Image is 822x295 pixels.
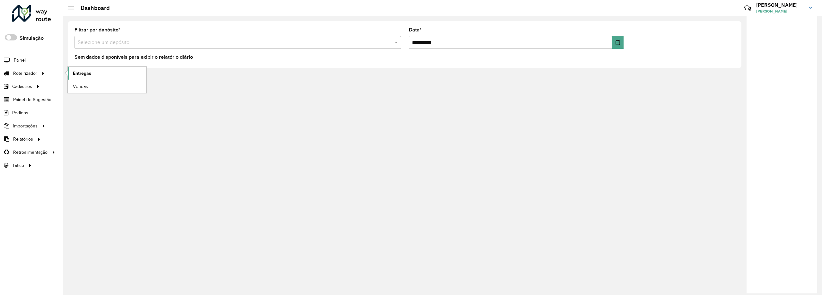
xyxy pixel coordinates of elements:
[13,123,38,129] span: Importações
[756,2,804,8] h3: [PERSON_NAME]
[13,149,48,156] span: Retroalimentação
[73,70,91,77] span: Entregas
[14,57,26,64] span: Painel
[756,8,804,14] span: [PERSON_NAME]
[68,67,146,80] a: Entregas
[13,136,33,143] span: Relatórios
[68,80,146,93] a: Vendas
[13,70,37,77] span: Roteirizador
[12,162,24,169] span: Tático
[74,53,193,61] label: Sem dados disponíveis para exibir o relatório diário
[74,4,110,12] h2: Dashboard
[13,96,51,103] span: Painel de Sugestão
[74,26,120,34] label: Filtrar por depósito
[612,36,624,49] button: Choose Date
[741,1,755,15] a: Contato Rápido
[12,83,32,90] span: Cadastros
[409,26,422,34] label: Data
[12,109,28,116] span: Pedidos
[73,83,88,90] span: Vendas
[20,34,44,42] label: Simulação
